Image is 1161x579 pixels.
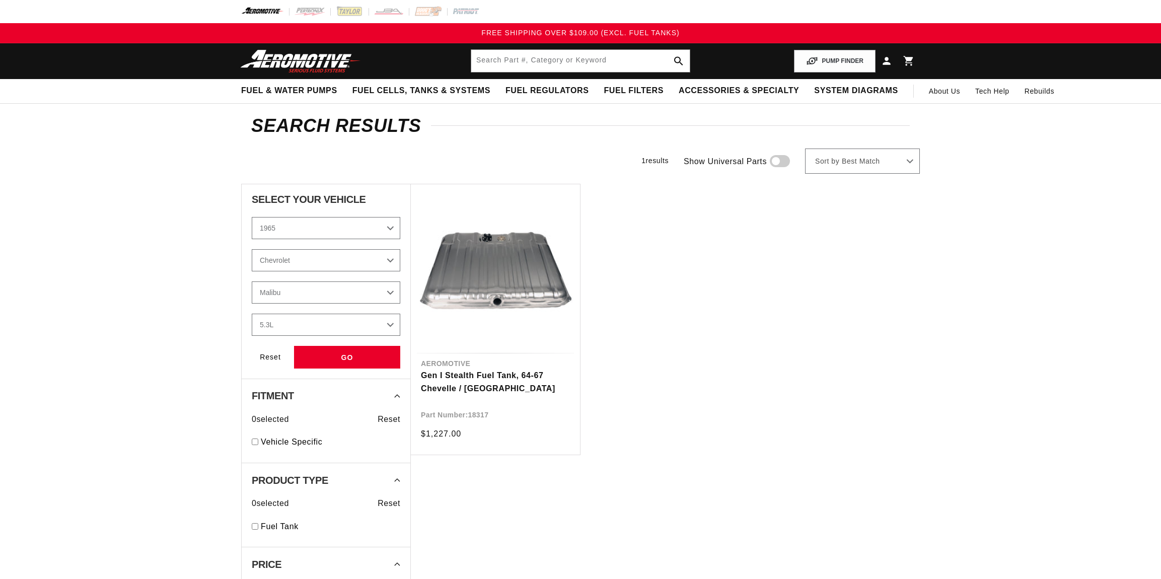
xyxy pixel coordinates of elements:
summary: Fuel Filters [596,79,671,103]
button: search button [668,50,690,72]
summary: Accessories & Specialty [671,79,807,103]
span: Fuel Regulators [505,86,589,96]
span: System Diagrams [814,86,898,96]
summary: Rebuilds [1017,79,1062,103]
h2: Search Results [251,118,910,134]
div: GO [294,346,400,369]
span: Reset [378,413,400,426]
span: Tech Help [975,86,1009,97]
summary: Fuel Cells, Tanks & Systems [345,79,498,103]
a: Vehicle Specific [261,436,400,449]
summary: Fuel & Water Pumps [234,79,345,103]
button: PUMP FINDER [794,50,876,73]
span: 1 results [641,157,669,165]
a: About Us [921,79,968,103]
a: Gen I Stealth Fuel Tank, 64-67 Chevelle / [GEOGRAPHIC_DATA] [421,369,570,395]
span: Rebuilds [1025,86,1054,97]
div: Reset [252,346,289,369]
select: Year [252,217,400,239]
select: Make [252,249,400,271]
summary: System Diagrams [807,79,905,103]
select: Sort by [805,149,920,174]
span: Fitment [252,391,294,401]
div: Select Your Vehicle [252,194,400,207]
span: 0 selected [252,497,289,510]
span: FREE SHIPPING OVER $109.00 (EXCL. FUEL TANKS) [481,29,679,37]
select: Engine [252,314,400,336]
span: Show Universal Parts [684,155,767,168]
span: Fuel Cells, Tanks & Systems [352,86,490,96]
span: Reset [378,497,400,510]
summary: Fuel Regulators [498,79,596,103]
summary: Tech Help [968,79,1017,103]
input: Search by Part Number, Category or Keyword [471,50,690,72]
span: Fuel Filters [604,86,664,96]
select: Model [252,281,400,304]
span: Sort by [815,157,839,167]
span: Price [252,559,281,569]
span: Fuel & Water Pumps [241,86,337,96]
span: 0 selected [252,413,289,426]
span: Product Type [252,475,328,485]
a: Fuel Tank [261,520,400,533]
span: About Us [929,87,960,95]
img: Aeromotive [238,49,364,73]
span: Accessories & Specialty [679,86,799,96]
